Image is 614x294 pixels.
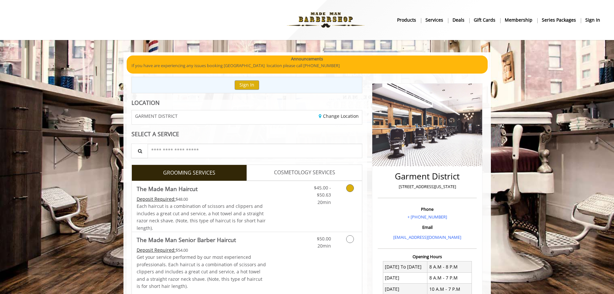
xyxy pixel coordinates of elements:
span: GARMENT DISTRICT [135,114,178,118]
td: 8 A.M - 7 P.M [427,272,472,283]
a: + [PHONE_NUMBER] [407,214,447,220]
h3: Email [379,225,475,229]
b: Announcements [291,56,323,62]
p: [STREET_ADDRESS][US_STATE] [379,183,475,190]
h3: Opening Hours [378,254,477,259]
a: [EMAIL_ADDRESS][DOMAIN_NAME] [393,234,461,240]
span: COSMETOLOGY SERVICES [274,168,335,177]
b: products [397,16,416,24]
td: 8 A.M - 8 P.M [427,261,472,272]
b: The Made Man Haircut [137,184,198,193]
a: Change Location [319,113,359,119]
b: gift cards [474,16,495,24]
a: MembershipMembership [500,15,537,25]
div: SELECT A SERVICE [132,131,363,137]
a: Series packagesSeries packages [537,15,581,25]
p: Get your service performed by our most experienced professionals. Each haircut is a combination o... [137,254,266,290]
b: Deals [453,16,464,24]
button: Sign In [235,80,259,90]
b: The Made Man Senior Barber Haircut [137,235,236,244]
td: [DATE] [383,272,427,283]
b: Membership [505,16,532,24]
td: [DATE] To [DATE] [383,261,427,272]
img: Made Man Barbershop logo [281,2,370,38]
b: Series packages [542,16,576,24]
b: LOCATION [132,99,160,106]
a: ServicesServices [421,15,448,25]
a: sign insign in [581,15,605,25]
span: 20min [317,243,331,249]
a: DealsDeals [448,15,469,25]
a: Productsproducts [393,15,421,25]
span: GROOMING SERVICES [163,169,215,177]
button: Service Search [131,144,148,158]
span: 20min [317,199,331,205]
b: sign in [585,16,600,24]
h3: Phone [379,207,475,211]
a: Gift cardsgift cards [469,15,500,25]
span: $45.00 - $50.63 [314,185,331,198]
span: $50.00 [317,236,331,242]
b: Services [425,16,443,24]
span: This service needs some Advance to be paid before we block your appointment [137,196,176,202]
div: $54.00 [137,247,266,254]
span: Each haircut is a combination of scissors and clippers and includes a great cut and service, a ho... [137,203,266,231]
div: $48.00 [137,196,266,203]
span: This service needs some Advance to be paid before we block your appointment [137,247,176,253]
p: If you have are experiencing any issues booking [GEOGRAPHIC_DATA] location please call [PHONE_NUM... [132,62,483,69]
h2: Garment District [379,172,475,181]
